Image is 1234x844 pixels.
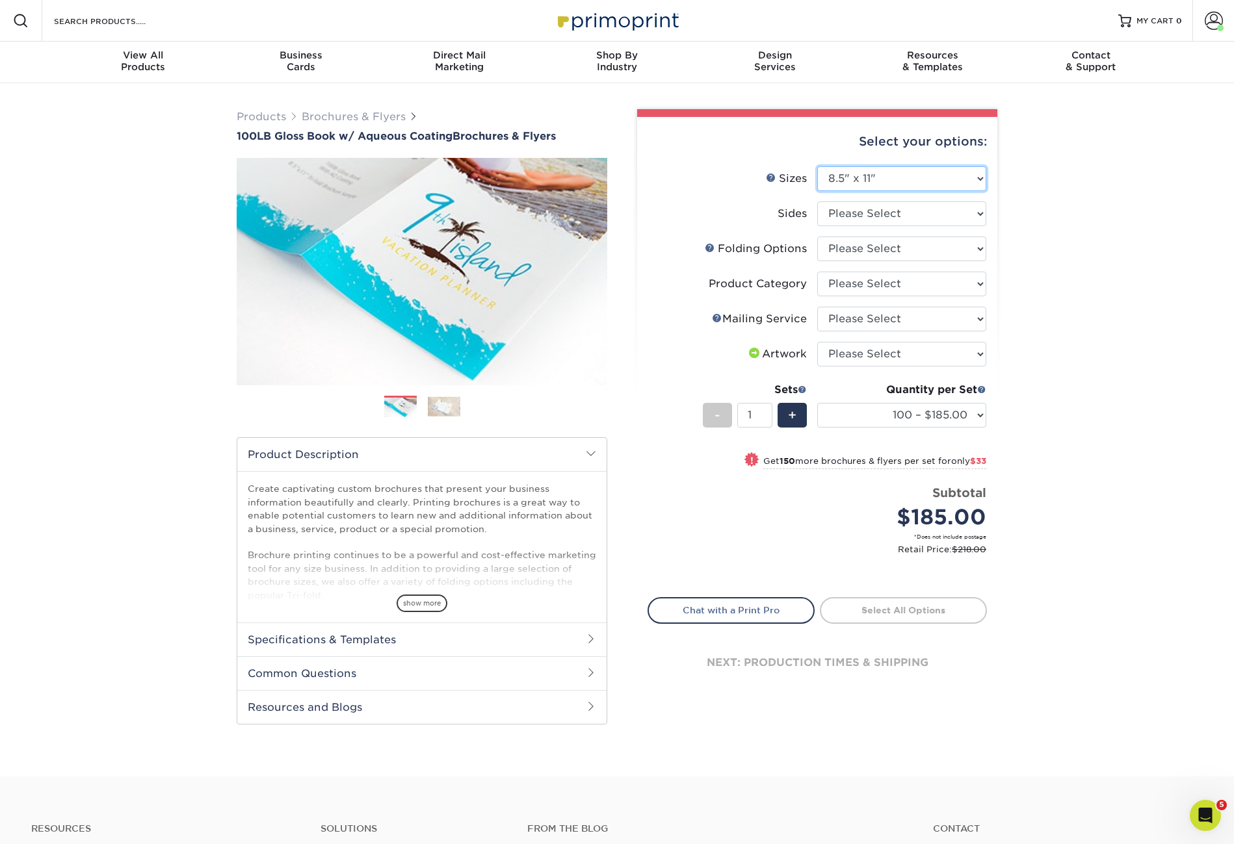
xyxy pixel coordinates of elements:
h2: Product Description [237,438,607,471]
div: Sides [778,206,807,222]
iframe: Google Customer Reviews [3,804,111,839]
a: Brochures & Flyers [302,110,406,123]
a: Contact [933,823,1203,834]
a: Direct MailMarketing [380,42,538,83]
div: Sets [703,382,807,398]
div: next: production times & shipping [648,624,987,702]
div: Cards [222,49,380,73]
span: 5 [1216,800,1227,810]
div: & Support [1012,49,1170,73]
img: Brochures & Flyers 02 [428,396,460,416]
span: 0 [1176,16,1182,25]
div: Quantity per Set [817,382,986,398]
small: *Does not include postage [658,533,986,541]
strong: 150 [780,456,795,466]
small: Get more brochures & flyers per set for [763,456,986,469]
img: Brochures & Flyers 01 [384,396,417,419]
div: Products [64,49,222,73]
span: + [788,405,796,425]
div: Artwork [746,346,807,362]
h4: From the Blog [527,823,897,834]
a: View AllProducts [64,42,222,83]
span: show more [397,595,447,612]
a: 100LB Gloss Book w/ Aqueous CoatingBrochures & Flyers [237,130,607,142]
div: Industry [538,49,696,73]
img: 100LB Gloss Book<br/>w/ Aqueous Coating 01 [237,144,607,400]
a: DesignServices [696,42,854,83]
h4: Solutions [321,823,508,834]
span: Resources [854,49,1012,61]
span: only [951,456,986,466]
h1: Brochures & Flyers [237,130,607,142]
span: View All [64,49,222,61]
strong: Subtotal [932,485,986,500]
h2: Specifications & Templates [237,622,607,656]
a: Products [237,110,286,123]
span: Design [696,49,854,61]
span: Business [222,49,380,61]
img: Primoprint [552,6,682,34]
span: $218.00 [952,544,986,554]
h4: Resources [31,823,301,834]
h2: Common Questions [237,656,607,690]
p: Create captivating custom brochures that present your business information beautifully and clearl... [248,482,596,602]
span: Shop By [538,49,696,61]
div: Sizes [766,171,807,186]
input: SEARCH PRODUCTS..... [53,13,179,29]
div: $185.00 [827,502,986,533]
span: ! [750,454,754,467]
a: Shop ByIndustry [538,42,696,83]
div: Product Category [709,276,807,292]
span: $33 [970,456,986,466]
div: Marketing [380,49,538,73]
span: - [715,405,720,425]
div: Mailing Service [712,311,807,327]
iframe: Intercom live chat [1190,800,1221,831]
a: Select All Options [820,597,987,623]
h2: Resources and Blogs [237,690,607,724]
a: Resources& Templates [854,42,1012,83]
div: & Templates [854,49,1012,73]
span: Contact [1012,49,1170,61]
div: Folding Options [705,241,807,257]
div: Select your options: [648,117,987,166]
span: Direct Mail [380,49,538,61]
a: Chat with a Print Pro [648,597,815,623]
small: Retail Price: [658,543,986,556]
div: Services [696,49,854,73]
span: 100LB Gloss Book w/ Aqueous Coating [237,130,453,142]
a: BusinessCards [222,42,380,83]
a: Contact& Support [1012,42,1170,83]
span: MY CART [1136,16,1174,27]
